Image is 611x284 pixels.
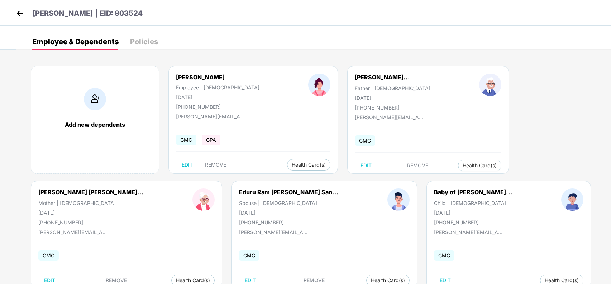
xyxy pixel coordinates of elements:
[84,88,106,110] img: addIcon
[355,95,430,101] div: [DATE]
[38,250,59,261] span: GMC
[361,163,372,168] span: EDIT
[434,210,512,216] div: [DATE]
[387,188,410,211] img: profileImage
[176,94,259,100] div: [DATE]
[440,278,451,283] span: EDIT
[199,159,232,171] button: REMOVE
[434,219,512,225] div: [PHONE_NUMBER]
[304,278,325,283] span: REMOVE
[434,229,506,235] div: [PERSON_NAME][EMAIL_ADDRESS][PERSON_NAME][DOMAIN_NAME]
[32,8,143,19] p: [PERSON_NAME] | EID: 803524
[38,210,144,216] div: [DATE]
[239,229,311,235] div: [PERSON_NAME][EMAIL_ADDRESS][PERSON_NAME][DOMAIN_NAME]
[176,279,210,282] span: Health Card(s)
[14,8,25,19] img: back
[44,278,55,283] span: EDIT
[479,74,501,96] img: profileImage
[371,279,405,282] span: Health Card(s)
[192,188,215,211] img: profileImage
[458,160,501,171] button: Health Card(s)
[355,85,430,91] div: Father | [DEMOGRAPHIC_DATA]
[434,250,454,261] span: GMC
[38,188,144,196] div: [PERSON_NAME] [PERSON_NAME]...
[355,114,426,120] div: [PERSON_NAME][EMAIL_ADDRESS][PERSON_NAME][DOMAIN_NAME]
[130,38,158,45] div: Policies
[355,160,377,171] button: EDIT
[176,104,259,110] div: [PHONE_NUMBER]
[205,162,226,168] span: REMOVE
[401,160,434,171] button: REMOVE
[32,38,119,45] div: Employee & Dependents
[176,74,259,81] div: [PERSON_NAME]
[239,219,339,225] div: [PHONE_NUMBER]
[292,163,326,167] span: Health Card(s)
[561,188,583,211] img: profileImage
[287,159,330,171] button: Health Card(s)
[355,135,375,146] span: GMC
[38,229,110,235] div: [PERSON_NAME][EMAIL_ADDRESS][PERSON_NAME][DOMAIN_NAME]
[407,163,428,168] span: REMOVE
[308,74,330,96] img: profileImage
[38,121,152,128] div: Add new dependents
[176,159,199,171] button: EDIT
[355,74,410,81] div: [PERSON_NAME]...
[38,219,144,225] div: [PHONE_NUMBER]
[239,200,339,206] div: Spouse | [DEMOGRAPHIC_DATA]
[355,104,430,111] div: [PHONE_NUMBER]
[463,164,497,167] span: Health Card(s)
[239,250,259,261] span: GMC
[545,279,579,282] span: Health Card(s)
[38,200,144,206] div: Mother | [DEMOGRAPHIC_DATA]
[176,84,259,90] div: Employee | [DEMOGRAPHIC_DATA]
[106,278,127,283] span: REMOVE
[182,162,193,168] span: EDIT
[434,188,512,196] div: Baby of [PERSON_NAME]...
[202,135,220,145] span: GPA
[245,278,256,283] span: EDIT
[239,210,339,216] div: [DATE]
[176,113,248,120] div: [PERSON_NAME][EMAIL_ADDRESS][PERSON_NAME][DOMAIN_NAME]
[434,200,512,206] div: Child | [DEMOGRAPHIC_DATA]
[239,188,339,196] div: Eduru Ram [PERSON_NAME] San...
[176,135,196,145] span: GMC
